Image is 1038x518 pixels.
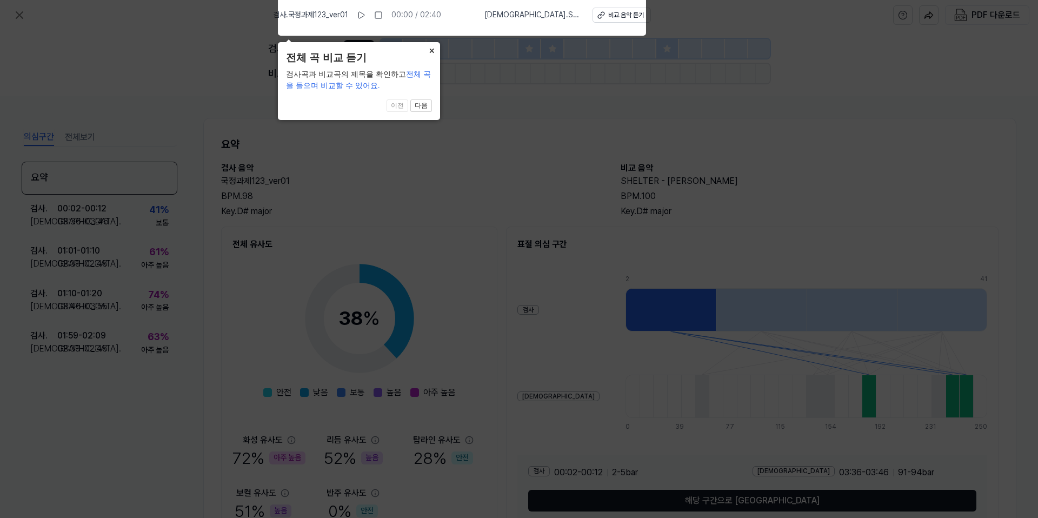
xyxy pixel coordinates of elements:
button: 다음 [410,99,432,112]
span: 전체 곡을 들으며 비교할 수 있어요. [286,70,431,90]
div: 비교 음악 듣기 [608,11,644,20]
button: 비교 음악 듣기 [593,8,651,23]
span: 검사 . 국정과제123_ver01 [273,10,348,21]
div: 00:00 / 02:40 [391,10,441,21]
div: 검사곡과 비교곡의 제목을 확인하고 [286,69,432,91]
span: [DEMOGRAPHIC_DATA] . SHELTER - [PERSON_NAME] [484,10,580,21]
header: 전체 곡 비교 듣기 [286,50,432,66]
button: Close [423,42,440,57]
